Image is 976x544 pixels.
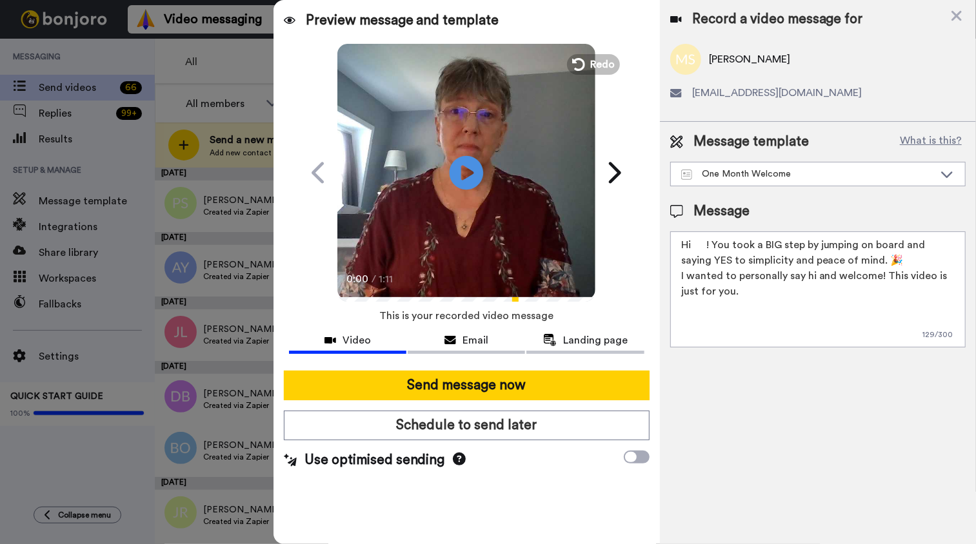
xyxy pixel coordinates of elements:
span: / [372,271,376,287]
div: One Month Welcome [681,168,934,180]
span: Message [693,202,750,221]
span: Message template [693,132,809,151]
span: Use optimised sending [304,451,445,470]
textarea: Hi ! You took a BIG step by jumping on board and saying YES to simplicity and peace of mind. 🎉 I ... [670,231,966,347]
span: [EMAIL_ADDRESS][DOMAIN_NAME] [692,85,862,101]
button: Schedule to send later [284,411,650,440]
button: What is this? [896,132,966,151]
span: This is your recorded video message [379,302,553,330]
button: Send message now [284,371,650,400]
span: Email [463,333,488,348]
img: Message-temps.svg [681,170,692,180]
span: Video [343,333,371,348]
span: 1:11 [379,271,401,287]
span: 0:00 [346,271,369,287]
span: Landing page [563,333,628,348]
